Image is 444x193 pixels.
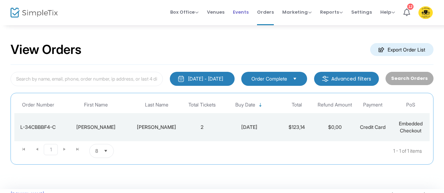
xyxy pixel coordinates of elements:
[14,97,430,141] div: Data table
[178,75,185,82] img: monthly
[233,3,249,21] span: Events
[44,144,58,155] span: Page 1
[360,124,386,130] span: Credit Card
[380,9,395,15] span: Help
[95,147,98,154] span: 8
[406,102,415,108] span: PoS
[145,102,168,108] span: Last Name
[183,144,422,158] kendo-pager-info: 1 - 1 of 1 items
[363,102,382,108] span: Payment
[257,3,274,21] span: Orders
[132,124,181,131] div: Bernier Brillon
[322,75,329,82] img: filter
[84,102,108,108] span: First Name
[278,97,316,113] th: Total
[170,9,199,15] span: Box Office
[278,113,316,141] td: $123,14
[399,120,423,133] span: Embedded Checkout
[370,43,433,56] m-button: Export Order List
[314,72,379,86] m-button: Advanced filters
[183,97,221,113] th: Total Tickets
[188,75,223,82] div: [DATE] - [DATE]
[316,113,354,141] td: $0,00
[170,72,235,86] button: [DATE] - [DATE]
[22,102,54,108] span: Order Number
[101,144,111,158] button: Select
[223,124,276,131] div: 2025-01-13
[251,75,287,82] span: Order Complete
[290,75,300,83] button: Select
[207,3,224,21] span: Venues
[282,9,312,15] span: Marketing
[11,42,82,57] h2: View Orders
[258,102,263,108] span: Sortable
[351,3,372,21] span: Settings
[235,102,255,108] span: Buy Date
[183,113,221,141] td: 2
[16,124,60,131] div: L-34CBBBF4-C
[320,9,343,15] span: Reports
[11,72,163,86] input: Search by name, email, phone, order number, ip address, or last 4 digits of card
[63,124,128,131] div: Jérôme
[407,4,414,10] div: 12
[316,97,354,113] th: Refund Amount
